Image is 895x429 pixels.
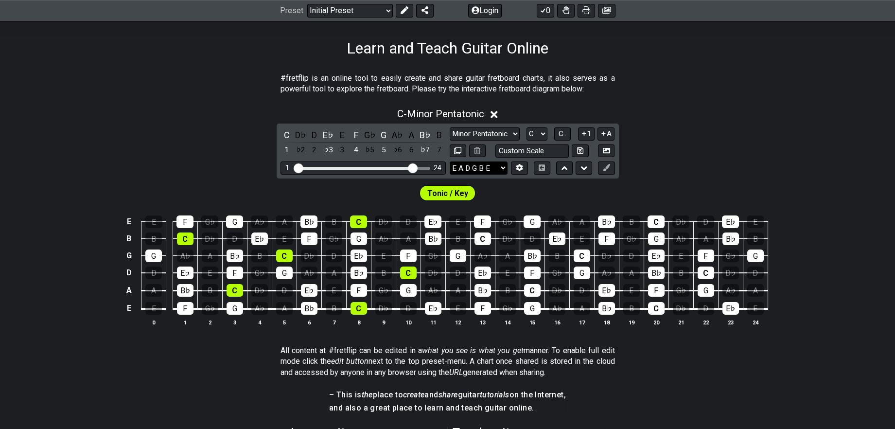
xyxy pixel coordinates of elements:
div: E♭ [648,250,665,262]
div: C [400,267,417,279]
th: 0 [141,317,166,327]
select: Tonic/Root [526,127,547,141]
div: toggle scale degree [336,143,349,157]
p: #fretflip is an online tool to easily create and share guitar fretboard charts, it also serves as... [281,73,615,95]
div: B♭ [474,284,491,297]
div: A♭ [375,232,392,245]
em: share [439,390,458,399]
th: 8 [346,317,371,327]
div: G♭ [499,302,516,315]
div: E♭ [177,267,193,279]
div: D♭ [673,302,689,315]
div: A♭ [425,284,441,297]
div: A [623,267,640,279]
div: B [202,284,218,297]
div: toggle scale degree [391,143,404,157]
th: 5 [272,317,297,327]
div: E [574,232,590,245]
div: G♭ [673,284,689,297]
div: toggle pitch class [419,128,432,142]
h4: and also a great place to learn and teach guitar online. [329,403,566,413]
div: B♭ [722,232,739,245]
div: B [747,232,764,245]
div: toggle pitch class [391,128,404,142]
div: B♭ [351,267,367,279]
th: 14 [495,317,520,327]
div: G [400,284,417,297]
div: E♭ [424,215,441,228]
th: 16 [544,317,569,327]
button: Toggle Dexterity for all fretkits [557,4,575,18]
div: B♭ [425,232,441,245]
div: G [747,250,764,262]
th: 1 [173,317,197,327]
div: toggle pitch class [308,128,321,142]
div: A♭ [722,284,739,297]
div: E♭ [351,250,367,262]
div: D [574,284,590,297]
h1: Learn and Teach Guitar Online [347,39,548,57]
div: D♭ [672,215,689,228]
div: A [499,250,516,262]
div: F [474,302,491,315]
div: E [145,215,162,228]
em: what you see is what you get [422,346,524,355]
div: E♭ [722,215,739,228]
div: A♭ [474,250,491,262]
div: toggle scale degree [377,143,390,157]
div: toggle scale degree [350,143,362,157]
div: A [276,215,293,228]
div: E [145,302,162,315]
div: B♭ [300,215,317,228]
div: F [400,250,417,262]
button: Move up [556,161,573,175]
div: F [648,284,665,297]
em: edit button [331,357,369,366]
div: G [648,232,665,245]
span: C.. [559,129,566,138]
div: G♭ [251,267,268,279]
th: 9 [371,317,396,327]
th: 17 [569,317,594,327]
th: 11 [421,317,445,327]
div: toggle scale degree [405,143,418,157]
div: F [598,232,615,245]
div: A♭ [549,302,565,315]
div: G [574,267,590,279]
th: 6 [297,317,321,327]
div: G♭ [201,215,218,228]
div: F [524,267,541,279]
button: Edit Preset [396,4,413,18]
div: E [326,284,342,297]
th: 4 [247,317,272,327]
div: 24 [434,164,441,172]
em: tutorials [480,390,509,399]
div: toggle pitch class [433,128,445,142]
div: G [524,215,541,228]
div: G [524,302,541,315]
div: B [450,232,466,245]
button: Create image [598,4,615,18]
div: B [145,232,162,245]
div: A♭ [301,267,317,279]
div: C [698,267,714,279]
select: Tuning [450,161,508,175]
div: C [276,250,293,262]
div: E♭ [598,284,615,297]
div: D [227,232,243,245]
div: B [499,284,516,297]
th: 15 [520,317,544,327]
div: D♭ [722,267,739,279]
div: C [350,215,367,228]
button: Create Image [598,144,614,158]
div: toggle pitch class [364,128,376,142]
div: G♭ [499,215,516,228]
div: D [400,215,417,228]
div: G♭ [326,232,342,245]
div: toggle pitch class [405,128,418,142]
div: A♭ [251,302,268,315]
select: Scale [450,127,520,141]
div: toggle pitch class [294,128,307,142]
td: E [123,214,135,231]
div: G [276,267,293,279]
